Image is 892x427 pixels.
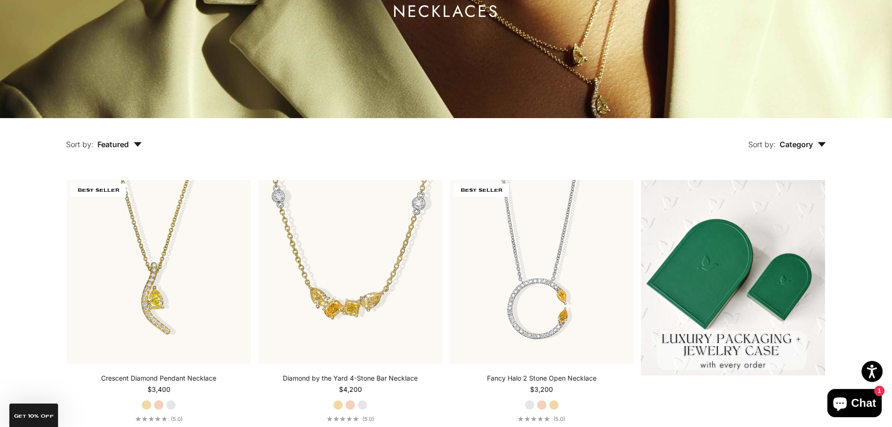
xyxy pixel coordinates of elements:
[14,414,54,419] span: GET 10% Off
[171,416,183,422] span: (5.0)
[135,416,183,422] a: 5.0 out of 5.0 stars(5.0)
[67,180,251,364] img: #YellowGold
[518,416,550,421] div: 5.0 out of 5.0 stars
[780,140,826,149] span: Category
[147,385,170,394] sale-price: $3,400
[362,416,374,422] span: (5.0)
[518,416,565,422] a: 5.0 out of 5.0 stars(5.0)
[825,389,885,420] inbox-online-store-chat: Shopify online store chat
[748,140,776,149] span: Sort by:
[393,6,499,17] h1: Necklaces
[327,416,359,421] div: 5.0 out of 5.0 stars
[97,140,142,149] span: Featured
[135,416,167,421] div: 5.0 out of 5.0 stars
[283,374,418,383] a: Diamond by the Yard 4-Stone Bar Necklace
[727,118,848,157] button: Sort by: Category
[9,404,58,427] div: GET 10% Off
[450,180,634,364] img: #WhiteGold
[327,416,374,422] a: 5.0 out of 5.0 stars(5.0)
[530,385,553,394] sale-price: $3,200
[101,374,216,383] a: Crescent Diamond Pendant Necklace
[553,416,565,422] span: (5.0)
[44,118,163,157] button: Sort by: Featured
[258,180,442,364] img: #YellowGold
[450,180,634,364] a: #YellowGold #RoseGold #WhiteGold
[66,140,94,149] span: Sort by:
[454,184,509,197] span: BEST SELLER
[258,180,442,364] a: #YellowGold #RoseGold #WhiteGold
[339,385,362,394] sale-price: $4,200
[487,374,597,383] a: Fancy Halo 2 Stone Open Necklace
[71,184,126,197] span: BEST SELLER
